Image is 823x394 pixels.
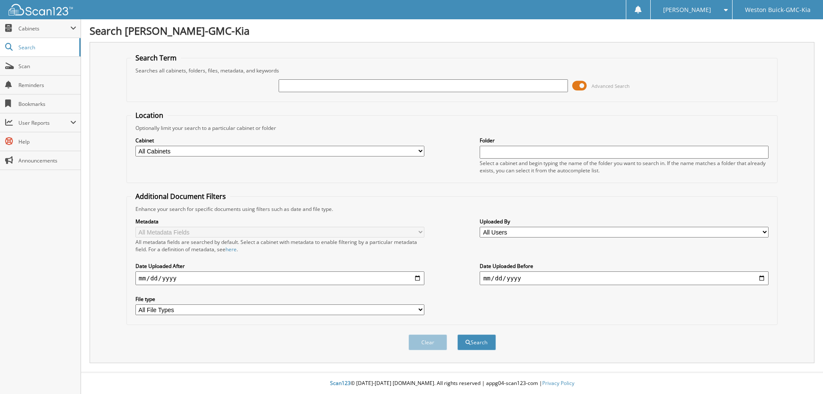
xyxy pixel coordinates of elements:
[18,157,76,164] span: Announcements
[330,379,351,387] span: Scan123
[81,373,823,394] div: © [DATE]-[DATE] [DOMAIN_NAME]. All rights reserved | appg04-scan123-com |
[18,44,75,51] span: Search
[131,53,181,63] legend: Search Term
[18,25,70,32] span: Cabinets
[480,271,769,285] input: end
[131,111,168,120] legend: Location
[90,24,814,38] h1: Search [PERSON_NAME]-GMC-Kia
[745,7,811,12] span: Weston Buick-GMC-Kia
[131,124,773,132] div: Optionally limit your search to a particular cabinet or folder
[135,218,424,225] label: Metadata
[135,137,424,144] label: Cabinet
[592,83,630,89] span: Advanced Search
[135,295,424,303] label: File type
[18,119,70,126] span: User Reports
[480,218,769,225] label: Uploaded By
[480,137,769,144] label: Folder
[408,334,447,350] button: Clear
[131,205,773,213] div: Enhance your search for specific documents using filters such as date and file type.
[9,4,73,15] img: scan123-logo-white.svg
[225,246,237,253] a: here
[18,81,76,89] span: Reminders
[542,379,574,387] a: Privacy Policy
[135,271,424,285] input: start
[135,238,424,253] div: All metadata fields are searched by default. Select a cabinet with metadata to enable filtering b...
[135,262,424,270] label: Date Uploaded After
[457,334,496,350] button: Search
[131,67,773,74] div: Searches all cabinets, folders, files, metadata, and keywords
[131,192,230,201] legend: Additional Document Filters
[18,138,76,145] span: Help
[663,7,711,12] span: [PERSON_NAME]
[480,262,769,270] label: Date Uploaded Before
[18,100,76,108] span: Bookmarks
[18,63,76,70] span: Scan
[480,159,769,174] div: Select a cabinet and begin typing the name of the folder you want to search in. If the name match...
